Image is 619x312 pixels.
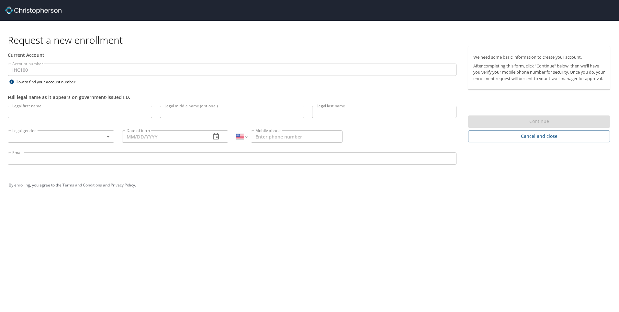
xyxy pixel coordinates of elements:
span: Cancel and close [473,132,605,140]
div: By enrolling, you agree to the and . [9,177,610,193]
div: Full legal name as it appears on government-issued I.D. [8,94,456,101]
a: Privacy Policy [111,182,135,188]
button: Cancel and close [468,130,610,142]
a: Terms and Conditions [62,182,102,188]
img: cbt logo [5,6,62,14]
input: MM/DD/YYYY [122,130,206,143]
input: Enter phone number [251,130,343,143]
h1: Request a new enrollment [8,34,615,46]
div: ​ [8,130,114,143]
div: Current Account [8,52,456,58]
div: How to find your account number [8,78,89,86]
p: After completing this form, click "Continue" below, then we'll have you verify your mobile phone ... [473,63,605,82]
p: We need some basic information to create your account. [473,54,605,60]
